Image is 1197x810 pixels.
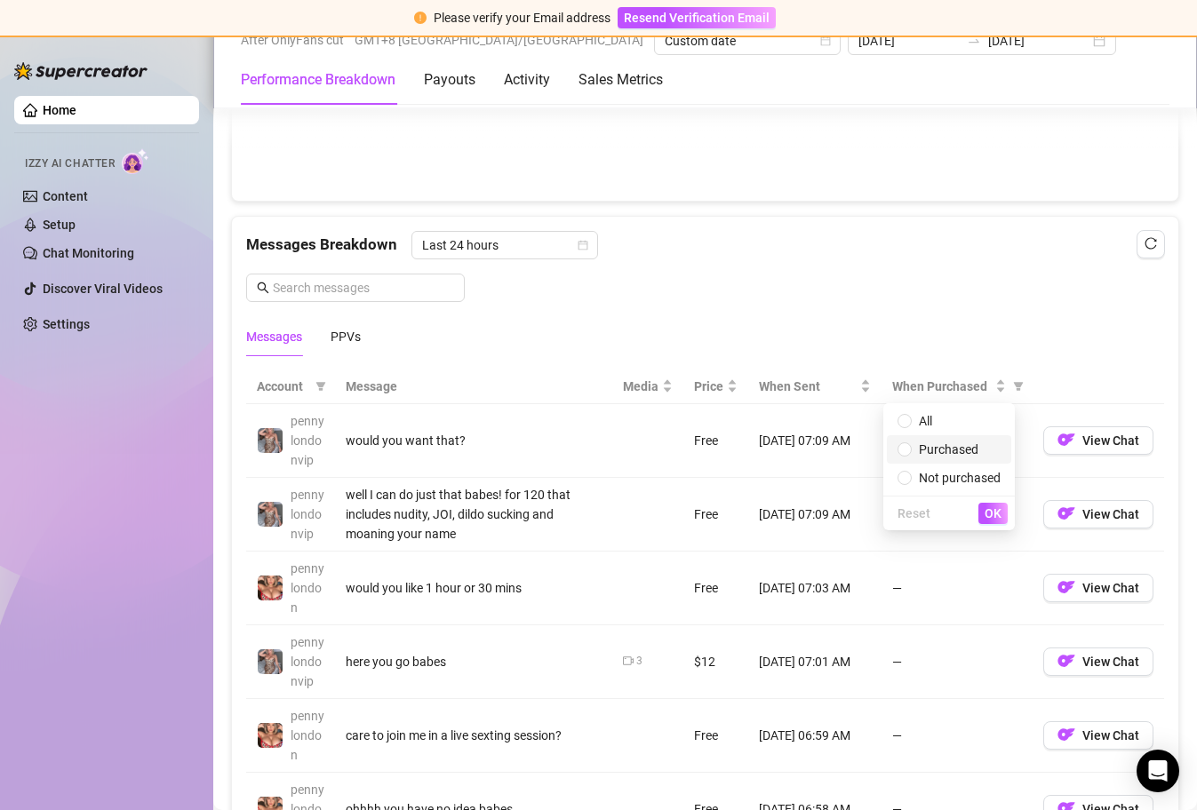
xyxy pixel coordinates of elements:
span: exclamation-circle [414,12,427,24]
button: Reset [890,503,938,524]
span: OK [985,506,1001,520]
th: When Sent [748,369,882,404]
input: End date [988,31,1089,51]
div: would you want that? [346,431,602,450]
a: OFView Chat [1043,584,1153,599]
td: [DATE] 06:59 AM [748,699,882,773]
div: here you go babes [346,652,602,671]
input: Search messages [273,278,454,298]
img: logo-BBDzfeDw.svg [14,62,148,80]
button: OFView Chat [1043,721,1153,750]
th: Media [612,369,683,404]
span: filter [1009,373,1027,400]
span: pennylondonvip [291,414,324,467]
div: Please verify your Email address [434,8,610,28]
span: calendar [578,240,588,250]
a: Chat Monitoring [43,246,134,260]
img: OF [1057,726,1075,743]
a: OFView Chat [1043,511,1153,525]
button: OK [978,503,1008,524]
span: When Purchased [892,377,992,396]
span: Price [694,377,723,396]
span: Custom date [665,28,830,54]
span: View Chat [1082,507,1139,521]
td: Free [683,478,748,552]
span: search [257,282,269,294]
div: Open Intercom Messenger [1137,750,1179,792]
span: Media [623,377,658,396]
span: When Sent [759,377,857,396]
a: Discover Viral Videos [43,282,163,296]
span: View Chat [1082,433,1139,448]
button: OFView Chat [1043,500,1153,528]
button: OFView Chat [1043,426,1153,455]
div: Messages [246,327,302,346]
span: pennylondonvip [291,488,324,541]
div: Messages Breakdown [246,231,1164,259]
span: swap-right [967,34,981,48]
img: pennylondonvip [258,649,283,674]
span: Last 24 hours [422,232,587,258]
span: All [919,414,932,428]
img: OF [1057,652,1075,670]
td: Free [683,404,748,478]
div: Performance Breakdown [241,69,395,91]
button: OFView Chat [1043,647,1153,676]
span: video-camera [623,655,634,666]
span: After OnlyFans cut [241,27,344,53]
img: pennylondon [258,723,283,748]
span: filter [315,381,326,392]
a: Setup [43,218,76,232]
span: GMT+8 [GEOGRAPHIC_DATA]/[GEOGRAPHIC_DATA] [355,27,643,53]
div: PPVs [331,327,361,346]
div: Payouts [424,69,475,91]
span: View Chat [1082,581,1139,595]
img: OF [1057,431,1075,449]
span: filter [1013,381,1024,392]
span: pennylondonvip [291,635,324,688]
div: would you like 1 hour or 30 mins [346,578,602,598]
span: filter [312,373,330,400]
img: OF [1057,578,1075,596]
th: Price [683,369,748,404]
span: Purchased [919,442,978,457]
td: [DATE] 07:03 AM [748,552,882,625]
img: OF [1057,504,1075,522]
input: Start date [858,31,960,51]
div: 3 [636,653,642,670]
span: reload [1145,237,1157,250]
span: Account [257,377,308,396]
span: Resend Verification Email [624,11,770,25]
td: Free [683,699,748,773]
td: — [882,404,1033,478]
td: $12 [683,625,748,699]
td: — [882,625,1033,699]
td: [DATE] 07:01 AM [748,625,882,699]
div: Activity [504,69,550,91]
div: well I can do just that babes! for 120 that includes nudity, JOI, dildo sucking and moaning your ... [346,485,602,544]
span: Not purchased [919,471,1001,485]
span: Izzy AI Chatter [25,155,115,172]
a: Home [43,103,76,117]
div: care to join me in a live sexting session? [346,726,602,745]
a: Settings [43,317,90,331]
button: OFView Chat [1043,574,1153,602]
td: [DATE] 07:09 AM [748,404,882,478]
a: Content [43,189,88,203]
td: — [882,699,1033,773]
td: Free [683,552,748,625]
div: Sales Metrics [579,69,663,91]
a: OFView Chat [1043,732,1153,746]
a: OFView Chat [1043,658,1153,672]
img: AI Chatter [122,148,149,174]
span: pennylondon [291,561,324,615]
span: to [967,34,981,48]
td: — [882,552,1033,625]
span: View Chat [1082,728,1139,742]
a: OFView Chat [1043,437,1153,451]
span: calendar [820,36,831,46]
th: Message [335,369,612,404]
span: View Chat [1082,655,1139,669]
span: pennylondon [291,709,324,762]
td: [DATE] 07:09 AM [748,478,882,552]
